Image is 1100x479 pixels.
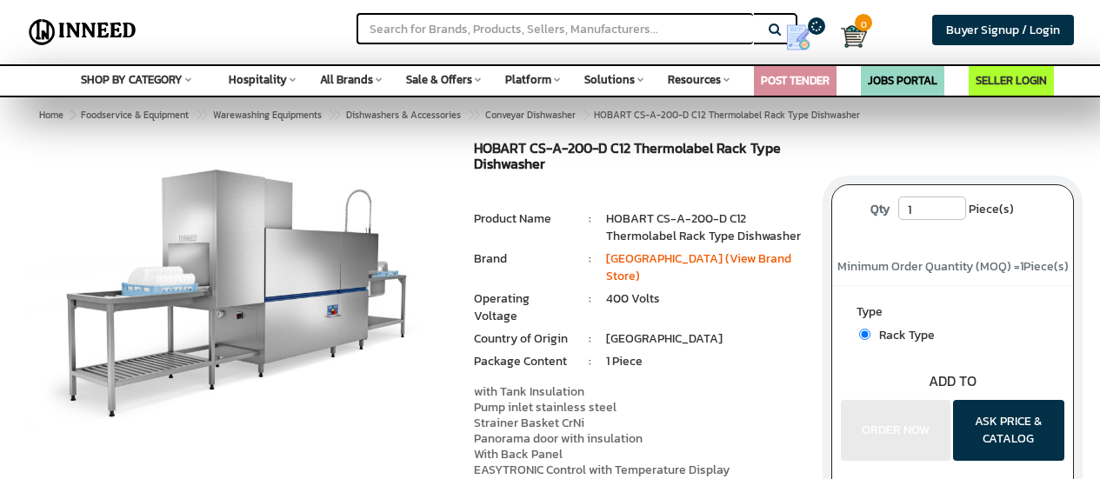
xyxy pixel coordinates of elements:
span: Warewashing Equipments [213,108,322,122]
span: Hospitality [229,71,287,88]
span: Buyer Signup / Login [946,21,1060,39]
a: SELLER LOGIN [976,72,1047,89]
img: HOBART CS-A-200-D,C12 Thermolabel Rack Type Dishwasher [26,141,447,441]
a: Dishwashers & Accessories [343,104,464,125]
li: [GEOGRAPHIC_DATA] [606,330,805,348]
span: Minimum Order Quantity (MOQ) = Piece(s) [837,257,1069,276]
li: : [573,330,606,348]
span: > [582,104,590,125]
a: Warewashing Equipments [210,104,325,125]
button: ASK PRICE & CATALOG [953,400,1064,461]
li: : [573,210,606,228]
li: Country of Origin [474,330,573,348]
li: HOBART CS-A-200-D C12 Thermolabel Rack Type Dishwasher [606,210,805,245]
li: 1 Piece [606,353,805,370]
li: Brand [474,250,573,268]
a: Cart 0 [841,17,852,56]
span: Sale & Offers [406,71,472,88]
label: Qty [862,196,898,223]
span: > [195,104,203,125]
li: 400 Volts [606,290,805,308]
h1: HOBART CS-A-200-D C12 Thermolabel Rack Type Dishwasher [474,141,806,176]
li: : [573,290,606,308]
a: POST TENDER [761,72,830,89]
li: Product Name [474,210,573,228]
span: 0 [855,14,872,31]
span: Solutions [584,71,635,88]
span: > [70,108,75,122]
a: my Quotes [769,17,840,57]
span: HOBART CS-A-200-D C12 Thermolabel Rack Type Dishwasher [77,108,860,122]
div: ADD TO [832,371,1073,391]
a: Buyer Signup / Login [932,15,1074,45]
span: Foodservice & Equipment [81,108,189,122]
span: Platform [505,71,551,88]
span: 1 [1020,257,1023,276]
label: Type [857,303,1049,325]
span: All Brands [320,71,373,88]
input: Search for Brands, Products, Sellers, Manufacturers... [357,13,753,44]
span: Conveyar Dishwasher [485,108,576,122]
span: Piece(s) [969,196,1014,223]
span: > [328,104,337,125]
span: Resources [668,71,721,88]
img: Inneed.Market [23,10,142,54]
img: Show My Quotes [785,24,811,50]
span: Rack Type [870,326,935,344]
li: : [573,353,606,370]
li: : [573,250,606,268]
span: Dishwashers & Accessories [346,108,461,122]
li: Package Content [474,353,573,370]
a: Conveyar Dishwasher [482,104,579,125]
a: [GEOGRAPHIC_DATA] (View Brand Store) [606,249,791,285]
span: SHOP BY CATEGORY [81,71,183,88]
a: Home [36,104,67,125]
li: Operating Voltage [474,290,573,325]
a: Foodservice & Equipment [77,104,192,125]
img: Cart [841,23,867,50]
span: > [467,104,476,125]
a: JOBS PORTAL [868,72,937,89]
